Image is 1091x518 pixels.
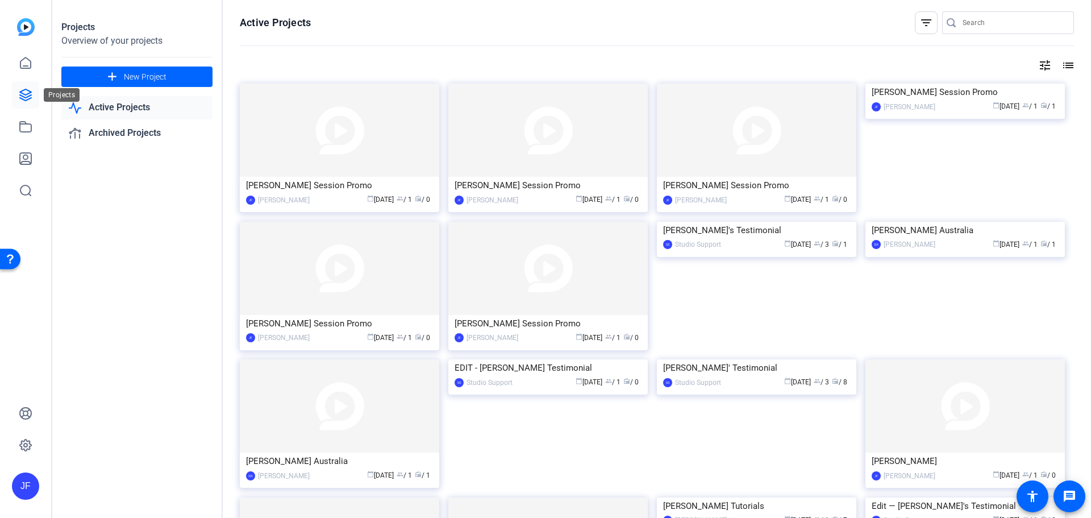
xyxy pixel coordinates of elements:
[784,378,791,384] span: calendar_today
[663,177,850,194] div: [PERSON_NAME] Session Promo
[663,498,850,515] div: [PERSON_NAME] Tutorials
[814,378,829,386] span: / 3
[993,240,1000,247] span: calendar_today
[663,196,672,205] div: JF
[605,333,612,340] span: group
[784,240,791,247] span: calendar_today
[993,102,1019,110] span: [DATE]
[1022,102,1029,109] span: group
[623,333,630,340] span: radio
[415,334,430,342] span: / 0
[993,471,1000,478] span: calendar_today
[784,378,811,386] span: [DATE]
[576,334,602,342] span: [DATE]
[872,84,1059,101] div: [PERSON_NAME] Session Promo
[832,378,839,384] span: radio
[814,196,829,204] span: / 1
[884,101,935,113] div: [PERSON_NAME]
[872,453,1059,470] div: [PERSON_NAME]
[832,240,839,247] span: radio
[1040,240,1047,247] span: radio
[623,196,639,204] span: / 0
[397,196,412,204] span: / 1
[246,333,255,342] div: JF
[246,471,255,480] div: DA
[246,177,433,194] div: [PERSON_NAME] Session Promo
[872,240,881,249] div: DA
[784,241,811,248] span: [DATE]
[605,378,621,386] span: / 1
[605,334,621,342] span: / 1
[675,194,727,206] div: [PERSON_NAME]
[367,195,374,202] span: calendar_today
[832,195,839,202] span: radio
[884,239,935,250] div: [PERSON_NAME]
[367,333,374,340] span: calendar_today
[367,471,374,478] span: calendar_today
[397,334,412,342] span: / 1
[61,67,213,87] button: New Project
[832,241,847,248] span: / 1
[258,332,310,343] div: [PERSON_NAME]
[455,359,642,376] div: EDIT - [PERSON_NAME] Testimonial
[246,453,433,470] div: [PERSON_NAME] Australia
[576,196,602,204] span: [DATE]
[1060,59,1074,72] mat-icon: list
[872,222,1059,239] div: [PERSON_NAME] Australia
[17,18,35,36] img: blue-gradient.svg
[258,470,310,482] div: [PERSON_NAME]
[455,196,464,205] div: JF
[832,378,847,386] span: / 8
[415,196,430,204] span: / 0
[105,70,119,84] mat-icon: add
[1040,471,1047,478] span: radio
[784,195,791,202] span: calendar_today
[1040,102,1056,110] span: / 1
[663,378,672,387] div: SS
[832,196,847,204] span: / 0
[44,88,80,102] div: Projects
[919,16,933,30] mat-icon: filter_list
[814,195,821,202] span: group
[576,378,602,386] span: [DATE]
[240,16,311,30] h1: Active Projects
[675,377,721,388] div: Studio Support
[1022,240,1029,247] span: group
[246,315,433,332] div: [PERSON_NAME] Session Promo
[576,378,582,384] span: calendar_today
[1040,241,1056,248] span: / 1
[467,332,518,343] div: [PERSON_NAME]
[623,378,630,384] span: radio
[605,195,612,202] span: group
[467,194,518,206] div: [PERSON_NAME]
[1022,471,1038,479] span: / 1
[367,196,394,204] span: [DATE]
[61,96,213,119] a: Active Projects
[124,71,166,83] span: New Project
[258,194,310,206] div: [PERSON_NAME]
[605,196,621,204] span: / 1
[623,195,630,202] span: radio
[784,196,811,204] span: [DATE]
[1022,102,1038,110] span: / 1
[872,498,1059,515] div: Edit — [PERSON_NAME]'s Testimonial
[455,378,464,387] div: SS
[415,195,422,202] span: radio
[576,333,582,340] span: calendar_today
[675,239,721,250] div: Studio Support
[12,473,39,500] div: JF
[397,195,403,202] span: group
[663,222,850,239] div: [PERSON_NAME]'s Testimonial
[61,20,213,34] div: Projects
[1040,471,1056,479] span: / 0
[814,241,829,248] span: / 3
[623,378,639,386] span: / 0
[61,122,213,145] a: Archived Projects
[367,334,394,342] span: [DATE]
[415,471,430,479] span: / 1
[663,240,672,249] div: SS
[576,195,582,202] span: calendar_today
[397,333,403,340] span: group
[963,16,1065,30] input: Search
[814,240,821,247] span: group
